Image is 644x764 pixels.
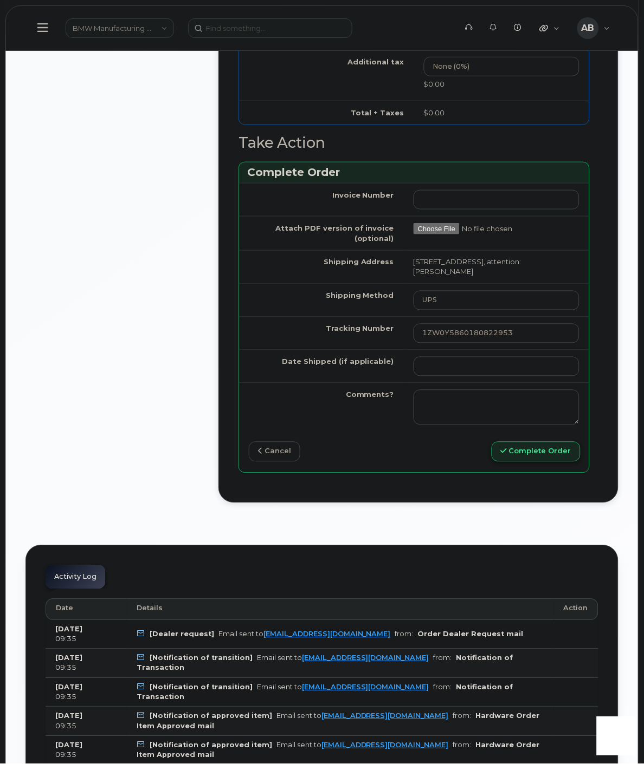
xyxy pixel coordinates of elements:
b: [Notification of approved item] [150,741,272,749]
a: [EMAIL_ADDRESS][DOMAIN_NAME] [321,712,449,720]
a: cancel [249,442,300,462]
label: Additional tax [347,57,404,67]
h2: Take Action [239,135,590,151]
b: [Dealer request] [150,630,214,638]
div: Email sent to [257,654,429,662]
div: $0.00 [424,79,579,89]
div: Quicklinks [532,17,568,39]
div: 09:35 [55,722,117,732]
div: 09:35 [55,663,117,673]
a: BMW Manufacturing Co LLC [66,18,174,38]
span: $0.00 [424,108,445,117]
label: Total + Taxes [351,108,404,118]
h3: Complete Order [247,165,581,180]
span: Date [56,604,73,613]
div: 09:35 [55,635,117,644]
a: [EMAIL_ADDRESS][DOMAIN_NAME] [263,630,391,638]
span: from: [434,654,452,662]
div: 09:35 [55,693,117,702]
div: Alex Bradshaw [570,17,618,39]
b: [DATE] [55,741,82,749]
b: Order Dealer Request mail [418,630,524,638]
label: Shipping Method [326,291,394,301]
input: Find something... [188,18,352,38]
span: Details [137,604,163,613]
th: Action [554,599,598,621]
span: from: [453,741,472,749]
button: Complete Order [492,442,581,462]
span: from: [395,630,414,638]
label: Comments? [346,390,394,400]
iframe: Messenger Launcher [597,717,636,756]
label: Invoice Number [332,190,394,200]
div: Email sent to [257,683,429,691]
span: from: [453,712,472,720]
b: [Notification of transition] [150,683,253,691]
label: Shipping Address [324,257,394,267]
b: [DATE] [55,712,82,720]
b: [DATE] [55,654,82,662]
label: Date Shipped (if applicable) [282,357,394,367]
b: Hardware Order Item Approved mail [137,712,540,730]
div: 09:35 [55,750,117,760]
span: from: [434,683,452,691]
a: [EMAIL_ADDRESS][DOMAIN_NAME] [302,654,429,662]
span: AB [582,22,595,35]
td: [STREET_ADDRESS], attention: [PERSON_NAME] [404,250,589,284]
label: Tracking Number [326,324,394,334]
div: Email sent to [276,712,449,720]
div: Email sent to [218,630,391,638]
b: [Notification of transition] [150,654,253,662]
a: [EMAIL_ADDRESS][DOMAIN_NAME] [302,683,429,691]
b: [DATE] [55,683,82,691]
label: Attach PDF version of invoice (optional) [249,223,394,243]
b: [Notification of approved item] [150,712,272,720]
div: Email sent to [276,741,449,749]
a: [EMAIL_ADDRESS][DOMAIN_NAME] [321,741,449,749]
b: [DATE] [55,625,82,634]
